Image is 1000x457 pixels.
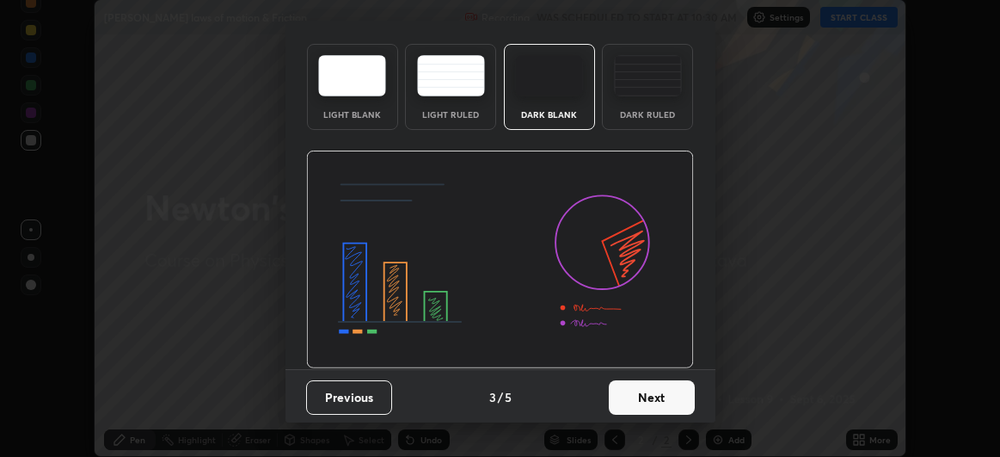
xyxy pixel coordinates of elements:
img: lightRuledTheme.5fabf969.svg [417,55,485,96]
h4: 3 [489,388,496,406]
div: Dark Blank [515,110,584,119]
button: Previous [306,380,392,415]
img: darkThemeBanner.d06ce4a2.svg [306,151,694,369]
div: Light Blank [318,110,387,119]
img: lightTheme.e5ed3b09.svg [318,55,386,96]
h4: / [498,388,503,406]
div: Light Ruled [416,110,485,119]
h4: 5 [505,388,512,406]
img: darkTheme.f0cc69e5.svg [515,55,583,96]
div: Dark Ruled [613,110,682,119]
button: Next [609,380,695,415]
img: darkRuledTheme.de295e13.svg [614,55,682,96]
